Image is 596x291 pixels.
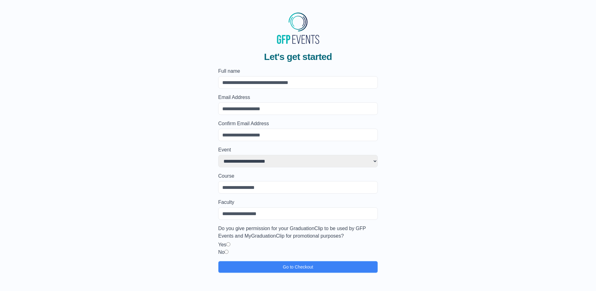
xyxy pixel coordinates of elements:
button: Go to Checkout [218,261,378,273]
span: Let's get started [264,51,332,62]
label: Event [218,146,378,154]
label: Yes [218,242,226,247]
img: MyGraduationClip [275,10,321,46]
label: Full name [218,67,378,75]
label: Do you give permission for your GraduationClip to be used by GFP Events and MyGraduationClip for ... [218,225,378,240]
label: No [218,249,224,255]
label: Faculty [218,199,378,206]
label: Confirm Email Address [218,120,378,127]
label: Email Address [218,94,378,101]
label: Course [218,172,378,180]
